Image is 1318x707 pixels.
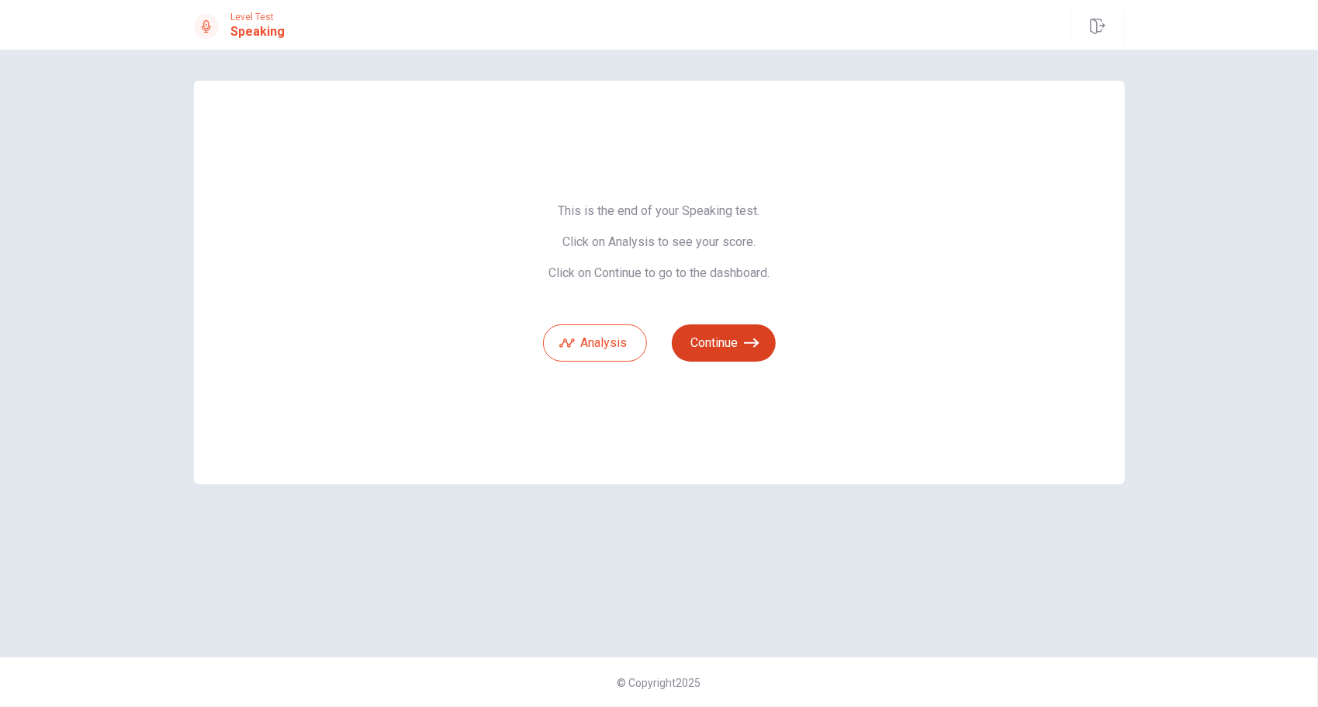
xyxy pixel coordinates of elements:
[617,677,701,689] span: © Copyright 2025
[672,324,776,362] button: Continue
[543,203,776,281] span: This is the end of your Speaking test. Click on Analysis to see your score. Click on Continue to ...
[543,324,647,362] button: Analysis
[231,12,285,23] span: Level Test
[231,23,285,41] h1: Speaking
